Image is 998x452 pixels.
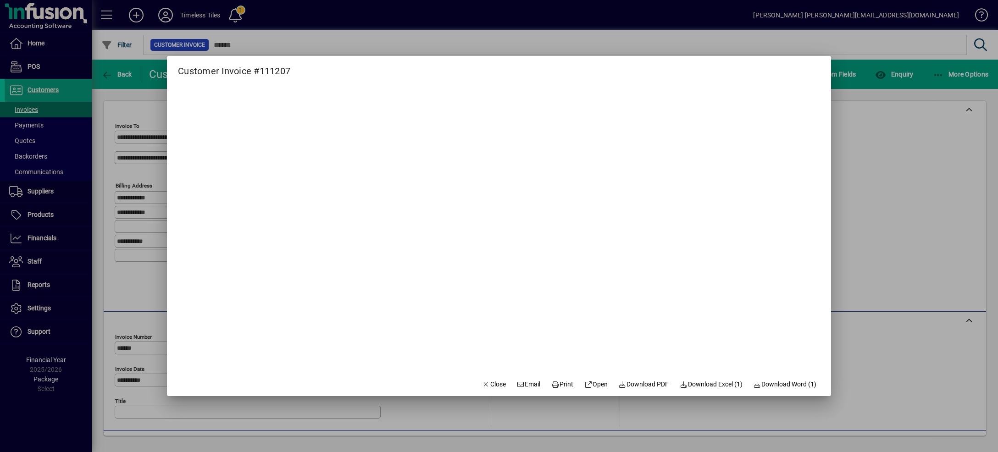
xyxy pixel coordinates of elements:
[754,380,817,389] span: Download Word (1)
[513,376,544,392] button: Email
[581,376,611,392] a: Open
[482,380,506,389] span: Close
[619,380,669,389] span: Download PDF
[680,380,743,389] span: Download Excel (1)
[584,380,608,389] span: Open
[548,376,577,392] button: Print
[750,376,821,392] button: Download Word (1)
[615,376,673,392] a: Download PDF
[676,376,746,392] button: Download Excel (1)
[517,380,541,389] span: Email
[167,56,301,78] h2: Customer Invoice #111207
[478,376,510,392] button: Close
[551,380,573,389] span: Print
